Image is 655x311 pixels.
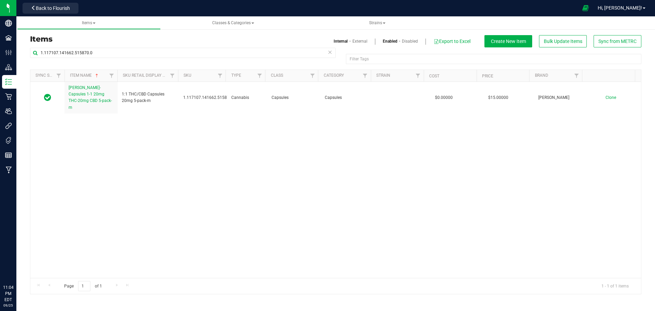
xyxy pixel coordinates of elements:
inline-svg: Tags [5,137,12,144]
a: Internal [334,38,348,44]
a: Brand [535,73,548,78]
inline-svg: Manufacturing [5,166,12,173]
a: Filter [167,70,178,82]
span: In Sync [44,93,51,102]
inline-svg: Inventory [5,78,12,85]
input: Search Item Name, SKU Retail Name, or Part Number [30,48,336,58]
span: Strains [369,20,385,25]
span: 1:1 THC/CBD Capsules 20mg 5-pack-m [122,91,175,104]
a: Strain [376,73,390,78]
inline-svg: Users [5,108,12,115]
a: Item Name [70,73,100,78]
span: Clear [327,48,332,57]
inline-svg: Integrations [5,122,12,129]
iframe: Resource center [7,256,27,277]
a: SKU [184,73,191,78]
a: Filter [412,70,424,82]
inline-svg: Distribution [5,64,12,71]
button: Create New Item [484,35,532,47]
span: $15.00000 [485,93,512,103]
a: Filter [53,70,64,82]
span: Cannabis [231,94,263,101]
a: External [352,38,367,44]
a: Price [482,74,493,78]
span: Page of 1 [58,281,107,292]
button: Export to Excel [433,35,471,47]
span: Bulk Update Items [544,39,582,44]
a: Type [231,73,241,78]
a: Clone [606,95,623,100]
span: Capsules [325,94,370,101]
span: Items [82,20,96,25]
a: Category [324,73,344,78]
span: 1 - 1 of 1 items [596,281,634,291]
span: [PERSON_NAME] [538,94,583,101]
button: Bulk Update Items [539,35,587,47]
span: Capsules [272,94,317,101]
span: Hi, [PERSON_NAME]! [598,5,642,11]
span: $0.00000 [432,93,456,103]
a: Filter [360,70,371,82]
span: Back to Flourish [36,5,70,11]
a: Sku Retail Display Name [123,73,174,78]
span: [PERSON_NAME]-Capsules 1-1 20mg THC-20mg CBD 5-pack-m [69,85,112,110]
a: Filter [307,70,318,82]
span: Create New Item [491,39,526,44]
span: Sync from METRC [598,39,637,44]
inline-svg: Reports [5,152,12,159]
a: Disabled [402,38,418,44]
a: Filter [106,70,117,82]
p: 11:04 PM EDT [3,284,13,303]
span: Classes & Categories [212,20,254,25]
a: Filter [214,70,225,82]
a: Filter [571,70,582,82]
inline-svg: Company [5,20,12,27]
a: Class [271,73,283,78]
span: Clone [606,95,616,100]
button: Sync from METRC [594,35,641,47]
a: Filter [254,70,265,82]
input: 1 [78,281,90,292]
a: Sync Status [35,73,62,78]
a: Cost [429,74,439,78]
p: 09/25 [3,303,13,308]
h3: Items [30,35,331,43]
inline-svg: Facilities [5,34,12,41]
inline-svg: Retail [5,93,12,100]
a: Enabled [383,38,397,44]
inline-svg: Configuration [5,49,12,56]
span: Open Ecommerce Menu [578,1,593,15]
span: 1.117107.141662.515870.0 [183,94,235,101]
button: Back to Flourish [23,3,78,14]
a: [PERSON_NAME]-Capsules 1-1 20mg THC-20mg CBD 5-pack-m [69,85,114,111]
